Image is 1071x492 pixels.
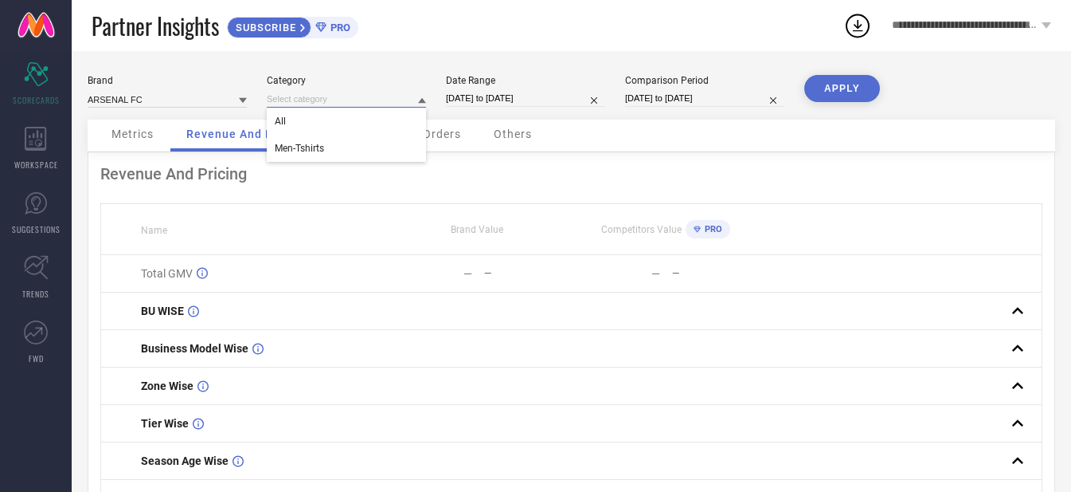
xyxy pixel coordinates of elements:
span: Revenue And Pricing [186,128,307,140]
span: BU WISE [141,305,184,317]
input: Select category [267,91,426,108]
span: Business Model Wise [141,342,248,355]
span: SUBSCRIBE [228,22,300,33]
div: Date Range [446,75,605,86]
span: Total GMV [141,267,193,280]
div: Comparison Period [625,75,784,86]
a: SUBSCRIBEPRO [227,13,358,38]
span: Tier Wise [141,417,189,430]
div: — [651,267,660,280]
div: All [267,108,426,135]
div: Brand [88,75,247,86]
div: Revenue And Pricing [100,164,1042,183]
span: SCORECARDS [13,94,60,106]
span: Zone Wise [141,380,193,392]
span: Season Age Wise [141,455,229,467]
input: Select comparison period [625,90,784,107]
div: — [484,268,571,279]
span: PRO [326,22,350,33]
span: All [275,116,286,127]
div: Open download list [843,11,872,40]
span: PRO [701,224,722,234]
span: Brand Value [451,224,503,235]
span: Men-Tshirts [275,143,324,154]
span: WORKSPACE [14,159,58,171]
div: Category [267,75,426,86]
input: Select date range [446,90,605,107]
span: Partner Insights [92,10,219,42]
span: Competitors Value [601,224,682,235]
span: SUGGESTIONS [12,223,61,235]
span: Metrics [111,128,154,140]
span: FWD [29,352,44,364]
div: Men-Tshirts [267,135,426,162]
div: — [672,268,759,279]
span: TRENDS [22,288,49,300]
span: Others [494,128,532,140]
button: APPLY [804,75,880,102]
div: — [463,267,472,280]
span: Name [141,225,167,236]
